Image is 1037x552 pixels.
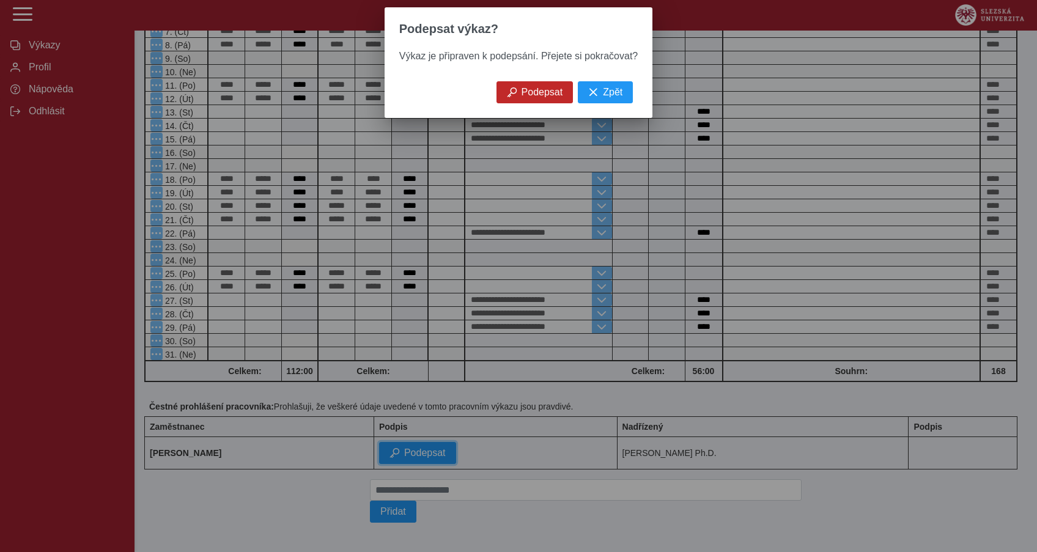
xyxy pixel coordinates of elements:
button: Zpět [578,81,633,103]
span: Zpět [603,87,622,98]
span: Podepsat [522,87,563,98]
span: Podepsat výkaz? [399,22,498,36]
span: Výkaz je připraven k podepsání. Přejete si pokračovat? [399,51,638,61]
button: Podepsat [496,81,574,103]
